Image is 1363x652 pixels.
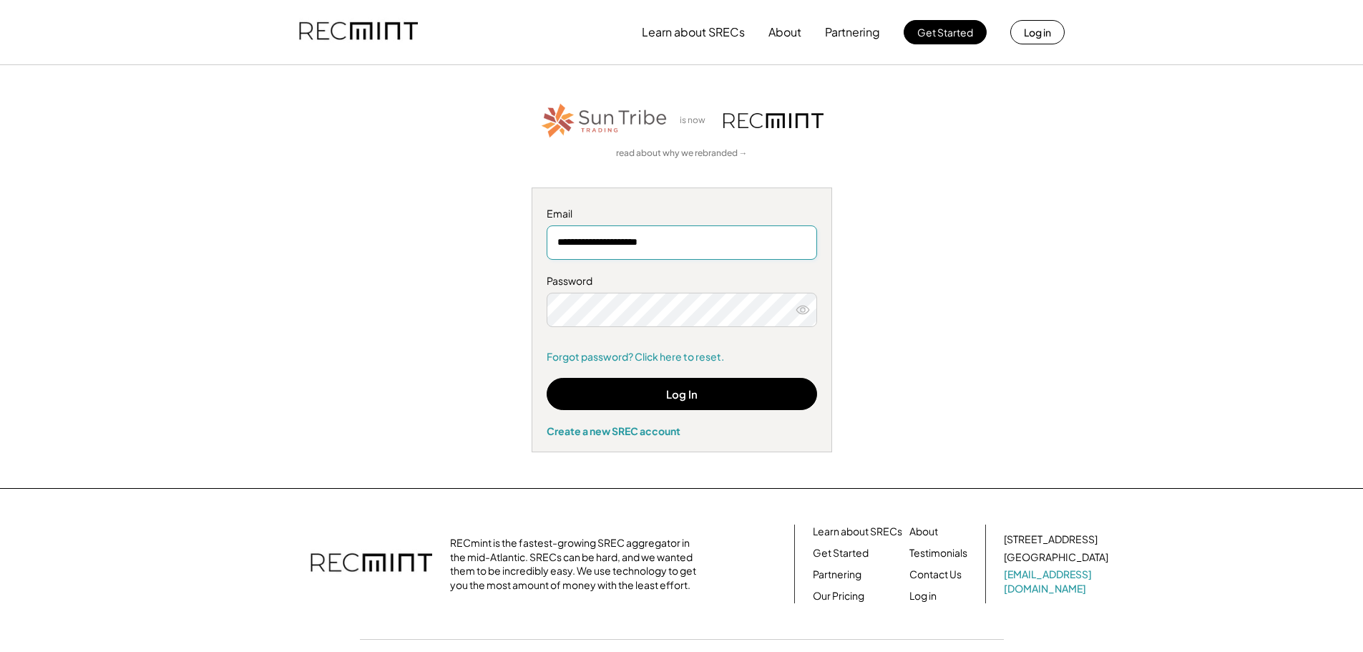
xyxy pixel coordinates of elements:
[547,274,817,288] div: Password
[547,350,817,364] a: Forgot password? Click here to reset.
[616,147,748,160] a: read about why we rebranded →
[813,525,902,539] a: Learn about SRECs
[1004,550,1108,565] div: [GEOGRAPHIC_DATA]
[813,589,864,603] a: Our Pricing
[909,546,967,560] a: Testimonials
[311,539,432,589] img: recmint-logotype%403x.png
[723,113,824,128] img: recmint-logotype%403x.png
[1004,532,1098,547] div: [STREET_ADDRESS]
[904,20,987,44] button: Get Started
[768,18,801,47] button: About
[540,101,669,140] img: STT_Horizontal_Logo%2B-%2BColor.png
[547,378,817,410] button: Log In
[909,568,962,582] a: Contact Us
[813,546,869,560] a: Get Started
[642,18,745,47] button: Learn about SRECs
[547,424,817,437] div: Create a new SREC account
[1010,20,1065,44] button: Log in
[825,18,880,47] button: Partnering
[547,207,817,221] div: Email
[299,8,418,57] img: recmint-logotype%403x.png
[676,115,716,127] div: is now
[813,568,861,582] a: Partnering
[450,536,704,592] div: RECmint is the fastest-growing SREC aggregator in the mid-Atlantic. SRECs can be hard, and we wan...
[909,525,938,539] a: About
[909,589,937,603] a: Log in
[1004,568,1111,595] a: [EMAIL_ADDRESS][DOMAIN_NAME]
